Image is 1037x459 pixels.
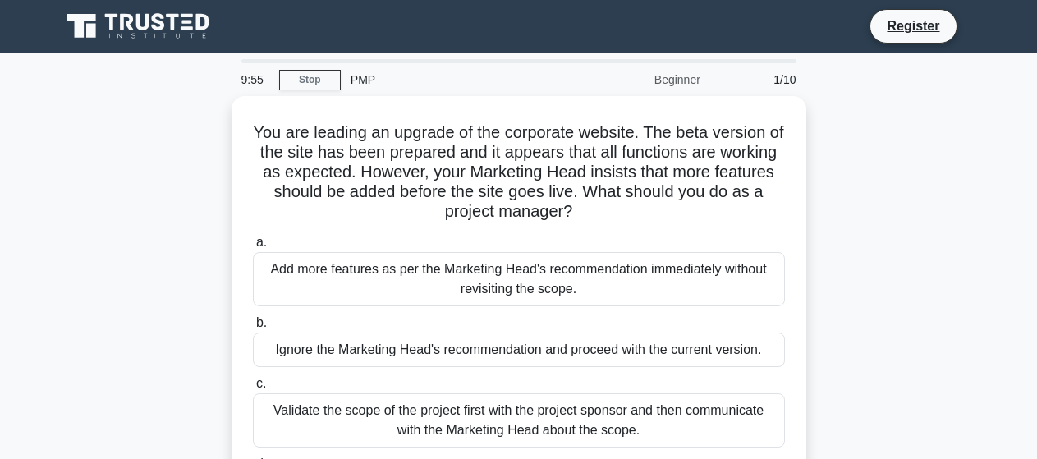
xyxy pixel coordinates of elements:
a: Stop [279,70,341,90]
span: c. [256,376,266,390]
h5: You are leading an upgrade of the corporate website. The beta version of the site has been prepar... [251,122,787,223]
div: 9:55 [232,63,279,96]
div: 1/10 [710,63,806,96]
div: PMP [341,63,567,96]
span: a. [256,235,267,249]
span: b. [256,315,267,329]
div: Ignore the Marketing Head's recommendation and proceed with the current version. [253,333,785,367]
a: Register [877,16,949,36]
div: Add more features as per the Marketing Head's recommendation immediately without revisiting the s... [253,252,785,306]
div: Validate the scope of the project first with the project sponsor and then communicate with the Ma... [253,393,785,448]
div: Beginner [567,63,710,96]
